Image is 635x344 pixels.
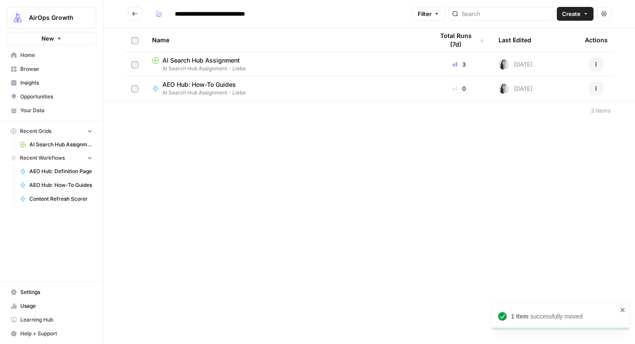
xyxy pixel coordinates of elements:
div: Last Edited [498,28,531,52]
a: AI Search Hub Assignment [16,138,96,151]
button: Recent Workflows [7,151,96,164]
div: 2 Items [591,106,611,115]
span: Recent Grids [20,127,51,135]
a: AEO Hub: Definition Page [16,164,96,178]
a: AEO Hub: How-To GuidesAI Search Hub Assignment - Liebe [152,80,420,97]
button: Filter [412,7,445,21]
span: AI Search Hub Assignment [162,56,240,65]
div: successfully moved [511,312,617,321]
button: Help + Support [7,327,96,341]
span: Content Refresh Scorer [29,195,92,203]
span: Opportunities [20,93,92,101]
a: Content Refresh Scorer [16,192,96,206]
span: AI Search Hub Assignment - Liebe [152,65,420,73]
img: 1ll1wdvmk2r7vv79rehgji1hd52l [498,59,509,69]
span: Create [562,9,581,18]
span: Help + Support [20,330,92,338]
span: Your Data [20,107,92,114]
div: [DATE] [498,59,533,69]
button: Go back [128,7,142,21]
a: Browse [7,62,96,76]
a: AI Search Hub AssignmentAI Search Hub Assignment - Liebe [152,56,420,73]
div: Actions [585,28,608,52]
a: Settings [7,285,96,299]
span: AEO Hub: How-To Guides [162,80,239,89]
a: Usage [7,299,96,313]
a: Your Data [7,104,96,117]
input: Search [462,9,549,18]
span: Usage [20,302,92,310]
button: Recent Grids [7,125,96,138]
span: Settings [20,288,92,296]
span: Home [20,51,92,59]
div: Total Runs (7d) [434,28,485,52]
span: Insights [20,79,92,87]
button: Workspace: AirOps Growth [7,7,96,28]
span: Filter [418,9,432,18]
a: AEO Hub: How-To Guides [16,178,96,192]
span: AEO Hub: How-To Guides [29,181,92,189]
div: 0 [434,84,485,93]
img: AirOps Growth Logo [10,10,25,25]
button: New [7,32,96,45]
strong: 1 Item [511,313,528,320]
a: Opportunities [7,90,96,104]
div: [DATE] [498,83,533,94]
div: 3 [434,60,485,69]
span: New [41,34,54,43]
span: Recent Workflows [20,154,65,162]
span: Browse [20,65,92,73]
span: AI Search Hub Assignment - Liebe [162,89,246,97]
a: Insights [7,76,96,90]
a: Learning Hub [7,313,96,327]
span: Learning Hub [20,316,92,324]
button: close [620,306,626,313]
img: 1ll1wdvmk2r7vv79rehgji1hd52l [498,83,509,94]
button: Create [557,7,594,21]
span: AI Search Hub Assignment [29,141,92,148]
span: AirOps Growth [29,13,81,22]
span: AEO Hub: Definition Page [29,167,92,175]
a: Home [7,48,96,62]
div: Name [152,28,420,52]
